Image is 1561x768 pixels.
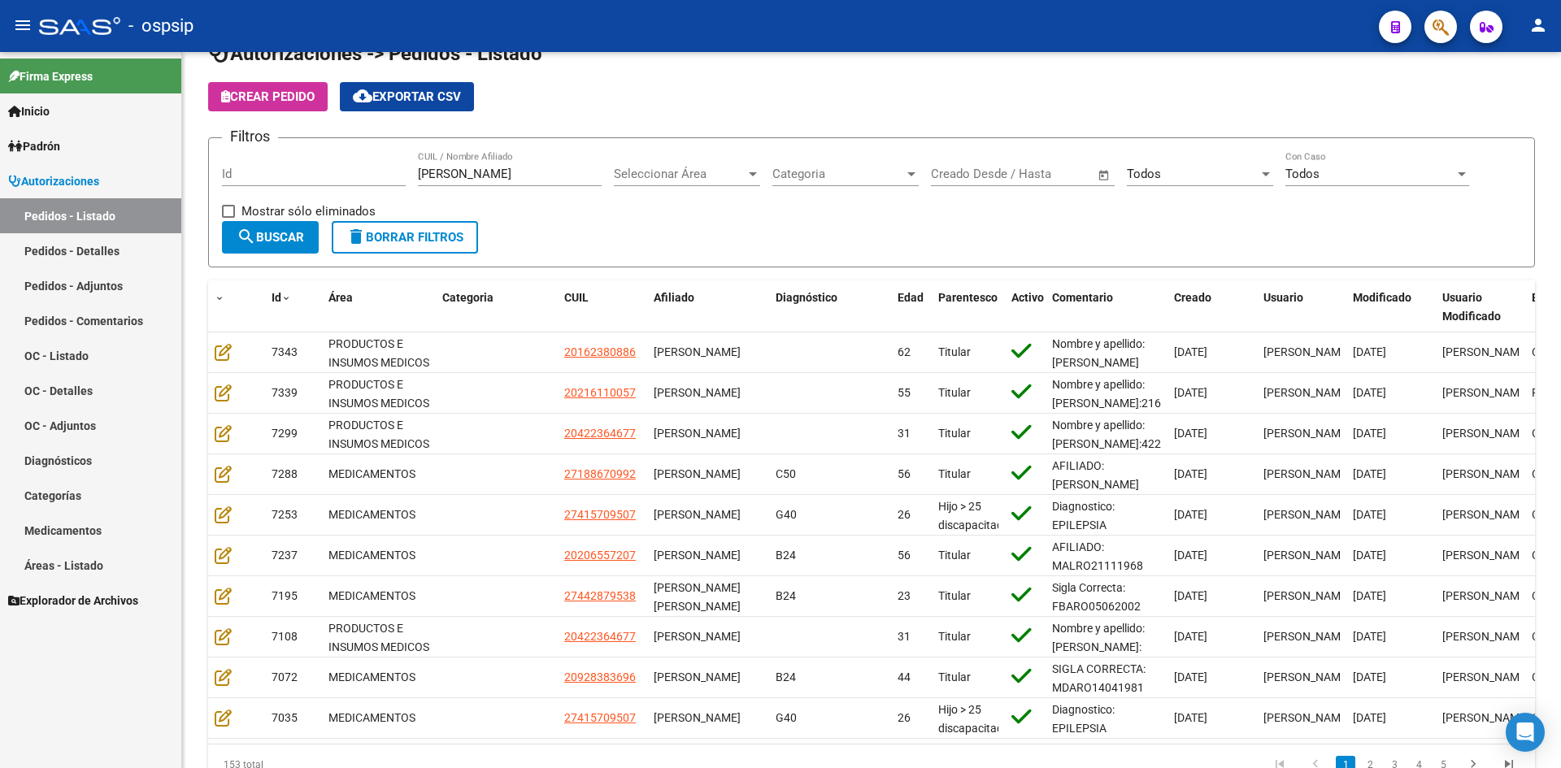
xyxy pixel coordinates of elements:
span: 26 [898,711,911,724]
span: [PERSON_NAME] [1442,670,1529,683]
span: Titular [938,670,971,683]
span: [PERSON_NAME] [1263,549,1350,562]
span: 7035 [272,711,298,724]
datatable-header-cell: Id [265,280,322,334]
span: 27188670992 [564,467,636,480]
input: Fecha fin [1011,167,1090,181]
span: [DATE] [1174,508,1207,521]
span: [DATE] [1174,711,1207,724]
span: [PERSON_NAME] [1442,427,1529,440]
span: B24 [776,589,796,602]
mat-icon: search [237,227,256,246]
span: [PERSON_NAME] [1263,670,1350,683]
span: 20206557207 [564,549,636,562]
span: 20216110057 [564,386,636,399]
span: Hijo > 25 discapacitado [938,500,1010,532]
span: [DATE] [1174,549,1207,562]
span: [PERSON_NAME] [654,630,741,643]
datatable-header-cell: Afiliado [647,280,769,334]
span: [DATE] [1353,427,1386,440]
span: [PERSON_NAME] [1263,630,1350,643]
button: Crear Pedido [208,82,328,111]
span: Área [328,291,353,304]
span: 7108 [272,630,298,643]
span: [PERSON_NAME] [1442,549,1529,562]
span: 56 [898,549,911,562]
span: [PERSON_NAME] [1263,589,1350,602]
span: 55 [898,386,911,399]
span: 7237 [272,549,298,562]
datatable-header-cell: Usuario Modificado [1436,280,1525,334]
span: [PERSON_NAME] [1442,508,1529,521]
span: [DATE] [1174,386,1207,399]
input: Fecha inicio [931,167,997,181]
span: Categoria [772,167,904,181]
span: 7072 [272,670,298,683]
span: Comentario [1052,291,1113,304]
span: AFILIADO: [PERSON_NAME] DIAGNOSTICO: CA DE MAMA Medico: [PERSON_NAME] TEL:[PHONE_NUMBER] Correo e... [1052,459,1150,694]
span: [PERSON_NAME] [1263,467,1350,480]
span: Buscar [237,230,304,245]
span: Titular [938,467,971,480]
span: [PERSON_NAME] [654,508,741,521]
span: 7195 [272,589,298,602]
span: [DATE] [1353,508,1386,521]
span: Categoria [442,291,494,304]
datatable-header-cell: Parentesco [932,280,1005,334]
span: Creado [1174,291,1211,304]
span: 20422364677 [564,427,636,440]
span: AFILIADO: MALRO21111968 Médico Tratante: [PERSON_NAME] Mail: [EMAIL_ADDRESS][DOMAIN_NAME] Tel: [P... [1052,540,1249,739]
span: 44 [898,670,911,683]
span: Firma Express [8,67,93,85]
span: Sigla Correcta: FBARO05062002 Médico Tratante: [PERSON_NAME] Teléfono: [PHONE_NUMBER] Correo elec... [1052,581,1152,761]
span: [PERSON_NAME] [1442,630,1529,643]
span: [DATE] [1174,670,1207,683]
datatable-header-cell: Comentario [1046,280,1167,334]
datatable-header-cell: CUIL [558,280,647,334]
span: [PERSON_NAME] [1263,345,1350,358]
span: Autorizaciones [8,172,99,190]
span: 31 [898,427,911,440]
span: Titular [938,345,971,358]
datatable-header-cell: Diagnóstico [769,280,891,334]
span: [DATE] [1174,630,1207,643]
span: Nombre y apellido: [PERSON_NAME]:[PHONE_NUMBER] Telefonos:[PHONE_NUMBER] /[PHONE_NUMBER] [1052,622,1153,727]
span: [DATE] [1353,630,1386,643]
datatable-header-cell: Edad [891,280,932,334]
span: Padrón [8,137,60,155]
span: [DATE] [1353,467,1386,480]
mat-icon: delete [346,227,366,246]
span: 56 [898,467,911,480]
span: 26 [898,508,911,521]
span: Seleccionar Área [614,167,746,181]
span: Todos [1285,167,1320,181]
span: 27442879538 [564,589,636,602]
span: PRODUCTOS E INSUMOS MEDICOS [328,419,429,450]
span: Borrar Filtros [346,230,463,245]
span: MEDICAMENTOS [328,589,415,602]
span: [DATE] [1353,711,1386,724]
span: Exportar CSV [353,89,461,104]
button: Exportar CSV [340,82,474,111]
span: Todos [1127,167,1161,181]
span: [DATE] [1353,589,1386,602]
span: Titular [938,427,971,440]
span: [DATE] [1353,670,1386,683]
mat-icon: menu [13,15,33,35]
span: Hijo > 25 discapacitado [938,703,1010,735]
span: Nombre y apellido: [PERSON_NAME]:42236467 Clinica [PERSON_NAME] Fue despedido. [1052,419,1194,505]
span: [PERSON_NAME] [654,467,741,480]
span: [DATE] [1174,345,1207,358]
span: Titular [938,549,971,562]
span: Crear Pedido [221,89,315,104]
span: 27415709507 [564,508,636,521]
span: [PERSON_NAME] [654,711,741,724]
span: 7253 [272,508,298,521]
span: 20162380886 [564,345,636,358]
span: [PERSON_NAME] [654,427,741,440]
span: 20422364677 [564,630,636,643]
button: Buscar [222,221,319,254]
span: Usuario [1263,291,1303,304]
span: Titular [938,589,971,602]
span: [PERSON_NAME] [PERSON_NAME] [654,581,741,613]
